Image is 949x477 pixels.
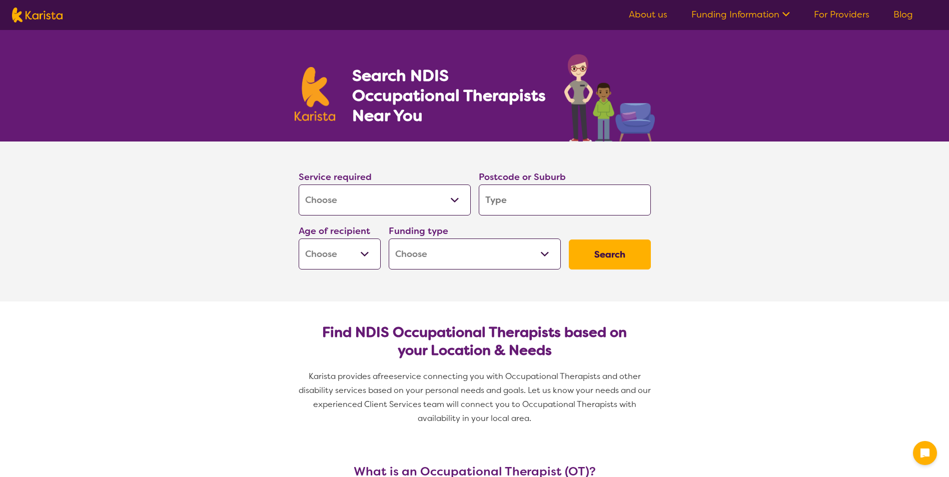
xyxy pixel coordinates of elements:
img: Karista logo [12,7,63,22]
label: Funding type [389,225,448,237]
input: Type [479,184,651,215]
label: Postcode or Suburb [479,171,566,183]
img: occupational-therapy [564,54,655,141]
h1: Search NDIS Occupational Therapists Near You [352,65,547,125]
label: Age of recipient [299,225,370,237]
a: For Providers [814,8,869,20]
span: Karista provides a [309,371,378,381]
button: Search [569,239,651,269]
span: service connecting you with Occupational Therapists and other disability services based on your p... [299,371,653,423]
span: free [378,371,394,381]
img: Karista logo [295,67,336,121]
h2: Find NDIS Occupational Therapists based on your Location & Needs [307,323,643,359]
a: Funding Information [691,8,790,20]
a: Blog [893,8,913,20]
label: Service required [299,171,372,183]
a: About us [629,8,667,20]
